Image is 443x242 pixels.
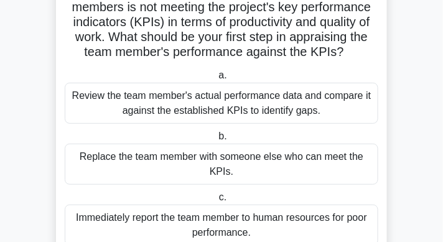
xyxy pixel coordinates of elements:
[219,192,226,202] span: c.
[65,144,378,185] div: Replace the team member with someone else who can meet the KPIs.
[219,70,227,80] span: a.
[219,131,227,141] span: b.
[65,83,378,124] div: Review the team member's actual performance data and compare it against the established KPIs to i...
